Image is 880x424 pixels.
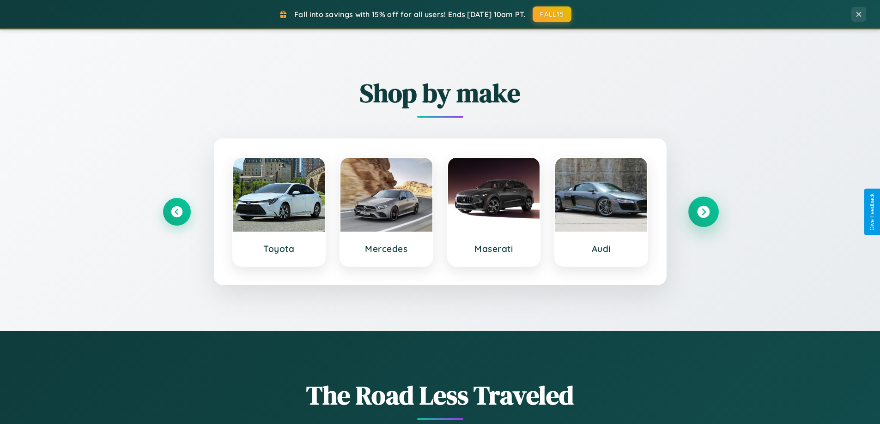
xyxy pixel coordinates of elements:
[869,193,875,231] div: Give Feedback
[457,243,531,254] h3: Maserati
[163,75,717,111] h2: Shop by make
[564,243,638,254] h3: Audi
[533,6,571,22] button: FALL15
[350,243,423,254] h3: Mercedes
[163,377,717,413] h1: The Road Less Traveled
[243,243,316,254] h3: Toyota
[294,10,526,19] span: Fall into savings with 15% off for all users! Ends [DATE] 10am PT.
